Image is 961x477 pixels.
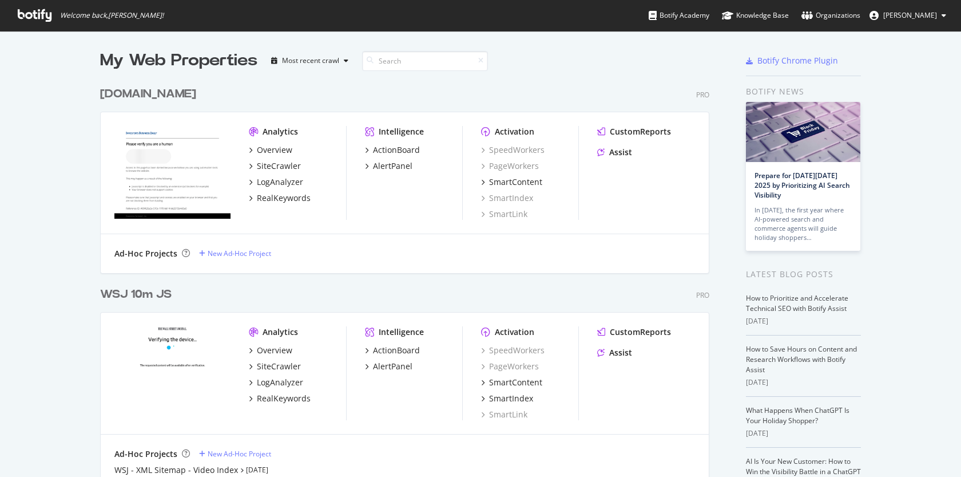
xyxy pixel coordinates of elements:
[481,144,545,156] a: SpeedWorkers
[379,326,424,338] div: Intelligence
[609,347,632,358] div: Assist
[249,345,292,356] a: Overview
[609,147,632,158] div: Assist
[489,393,533,404] div: SmartIndex
[208,449,271,459] div: New Ad-Hoc Project
[696,290,709,300] div: Pro
[249,176,303,188] a: LogAnalyzer
[365,345,420,356] a: ActionBoard
[481,160,539,172] a: PageWorkers
[481,409,527,420] a: SmartLink
[257,377,303,388] div: LogAnalyzer
[267,52,353,70] button: Most recent crawl
[495,126,534,137] div: Activation
[249,393,311,404] a: RealKeywords
[257,144,292,156] div: Overview
[597,326,671,338] a: CustomReports
[249,192,311,204] a: RealKeywords
[100,286,176,303] a: WSJ 10m JS
[597,147,632,158] a: Assist
[373,144,420,156] div: ActionBoard
[257,361,301,372] div: SiteCrawler
[60,11,164,20] span: Welcome back, [PERSON_NAME] !
[257,160,301,172] div: SiteCrawler
[746,316,861,326] div: [DATE]
[373,361,412,372] div: AlertPanel
[114,464,238,476] a: WSJ - XML Sitemap - Video Index
[610,126,671,137] div: CustomReports
[114,248,177,259] div: Ad-Hoc Projects
[883,10,937,20] span: Edward Hyatt
[114,126,231,219] img: Investor.com
[373,345,420,356] div: ActionBoard
[746,293,848,313] a: How to Prioritize and Accelerate Technical SEO with Botify Assist
[365,160,412,172] a: AlertPanel
[263,126,298,137] div: Analytics
[746,377,861,388] div: [DATE]
[114,326,231,419] img: www.Wsj.com
[481,377,542,388] a: SmartContent
[597,347,632,358] a: Assist
[746,405,849,425] a: What Happens When ChatGPT Is Your Holiday Shopper?
[263,326,298,338] div: Analytics
[481,361,539,372] a: PageWorkers
[754,171,850,200] a: Prepare for [DATE][DATE] 2025 by Prioritizing AI Search Visibility
[481,208,527,220] a: SmartLink
[249,377,303,388] a: LogAnalyzer
[696,90,709,100] div: Pro
[100,86,201,103] a: [DOMAIN_NAME]
[649,10,709,21] div: Botify Academy
[257,345,292,356] div: Overview
[495,326,534,338] div: Activation
[722,10,789,21] div: Knowledge Base
[249,361,301,372] a: SiteCrawler
[746,268,861,281] div: Latest Blog Posts
[249,160,301,172] a: SiteCrawler
[610,326,671,338] div: CustomReports
[365,361,412,372] a: AlertPanel
[208,249,271,258] div: New Ad-Hoc Project
[100,286,172,303] div: WSJ 10m JS
[481,393,533,404] a: SmartIndex
[746,344,857,374] a: How to Save Hours on Content and Research Workflows with Botify Assist
[379,126,424,137] div: Intelligence
[757,55,838,66] div: Botify Chrome Plugin
[489,377,542,388] div: SmartContent
[199,449,271,459] a: New Ad-Hoc Project
[746,428,861,439] div: [DATE]
[100,86,196,103] div: [DOMAIN_NAME]
[282,57,339,64] div: Most recent crawl
[746,85,861,98] div: Botify news
[746,55,838,66] a: Botify Chrome Plugin
[481,176,542,188] a: SmartContent
[362,51,488,71] input: Search
[100,49,257,72] div: My Web Properties
[481,192,533,204] a: SmartIndex
[754,206,852,242] div: In [DATE], the first year where AI-powered search and commerce agents will guide holiday shoppers…
[489,176,542,188] div: SmartContent
[199,249,271,258] a: New Ad-Hoc Project
[365,144,420,156] a: ActionBoard
[114,448,177,460] div: Ad-Hoc Projects
[597,126,671,137] a: CustomReports
[246,465,268,475] a: [DATE]
[481,345,545,356] a: SpeedWorkers
[373,160,412,172] div: AlertPanel
[860,6,955,25] button: [PERSON_NAME]
[746,102,860,162] img: Prepare for Black Friday 2025 by Prioritizing AI Search Visibility
[257,393,311,404] div: RealKeywords
[257,192,311,204] div: RealKeywords
[249,144,292,156] a: Overview
[801,10,860,21] div: Organizations
[257,176,303,188] div: LogAnalyzer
